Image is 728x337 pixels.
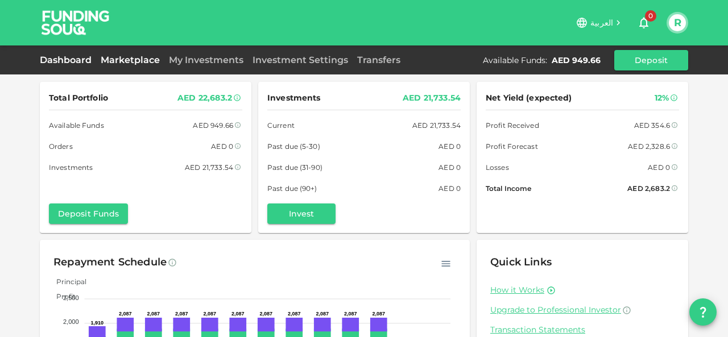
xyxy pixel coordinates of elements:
[49,203,128,224] button: Deposit Funds
[267,91,320,105] span: Investments
[48,292,76,301] span: Profit
[40,55,96,65] a: Dashboard
[267,182,317,194] span: Past due (90+)
[486,161,509,173] span: Losses
[645,10,656,22] span: 0
[628,140,670,152] div: AED 2,328.6
[486,182,531,194] span: Total Income
[164,55,248,65] a: My Investments
[490,285,544,296] a: How it Works
[96,55,164,65] a: Marketplace
[403,91,461,105] div: AED 21,733.54
[590,18,613,28] span: العربية
[490,305,675,315] a: Upgrade to Professional Investor
[486,119,539,131] span: Profit Received
[627,182,670,194] div: AED 2,683.2
[490,324,675,335] a: Transaction Statements
[412,119,461,131] div: AED 21,733.54
[490,256,552,268] span: Quick Links
[648,161,670,173] div: AED 0
[483,55,547,66] div: Available Funds :
[267,161,322,173] span: Past due (31-90)
[552,55,601,66] div: AED 949.66
[439,140,461,152] div: AED 0
[193,119,233,131] div: AED 949.66
[655,91,669,105] div: 12%
[439,182,461,194] div: AED 0
[634,119,670,131] div: AED 354.6
[486,91,572,105] span: Net Yield (expected)
[632,11,655,34] button: 0
[439,161,461,173] div: AED 0
[63,294,79,301] tspan: 2,500
[49,91,108,105] span: Total Portfolio
[486,140,538,152] span: Profit Forecast
[49,140,73,152] span: Orders
[53,253,167,272] div: Repayment Schedule
[48,277,86,286] span: Principal
[267,140,320,152] span: Past due (5-30)
[490,305,621,315] span: Upgrade to Professional Investor
[63,318,79,325] tspan: 2,000
[614,50,688,70] button: Deposit
[185,161,233,173] div: AED 21,733.54
[177,91,232,105] div: AED 22,683.2
[353,55,405,65] a: Transfers
[267,119,295,131] span: Current
[669,14,686,31] button: R
[248,55,353,65] a: Investment Settings
[689,298,717,326] button: question
[267,203,336,224] button: Invest
[49,161,93,173] span: Investments
[211,140,233,152] div: AED 0
[49,119,104,131] span: Available Funds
